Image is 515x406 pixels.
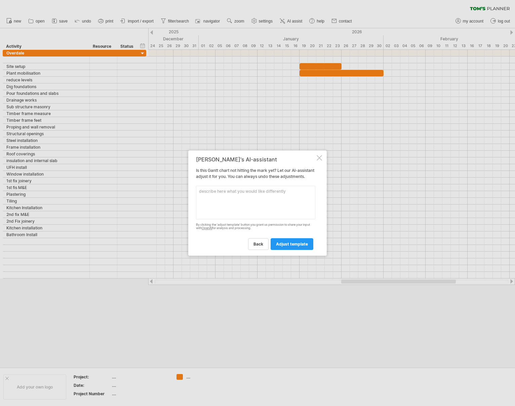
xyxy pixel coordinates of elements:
div: By clicking the 'adjust template' button you grant us permission to share your input with for ana... [196,223,315,230]
a: adjust template [271,238,313,250]
div: Is this Gantt chart not hitting the mark yet? Let our AI-assistant adjust it for you. You can alw... [196,156,315,250]
div: [PERSON_NAME]'s AI-assistant [196,156,315,162]
a: back [248,238,269,250]
span: back [253,242,263,247]
span: adjust template [276,242,308,247]
a: OpenAI [202,226,212,230]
